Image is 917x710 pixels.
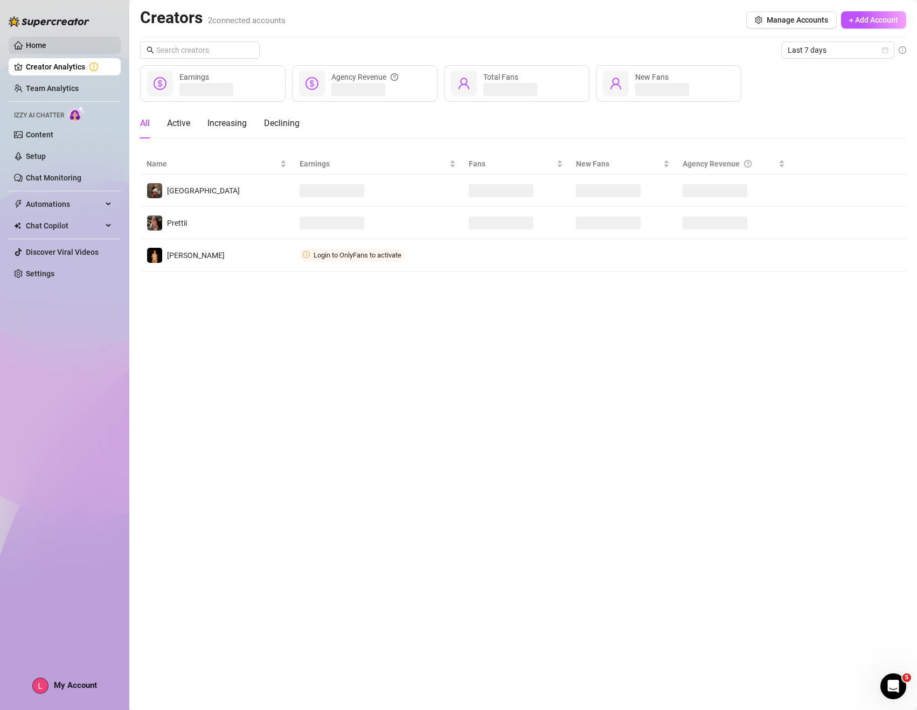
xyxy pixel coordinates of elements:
span: info-circle [899,46,906,54]
span: 2 connected accounts [208,16,286,25]
span: Chat Copilot [26,217,102,234]
span: My Account [54,680,97,690]
span: Manage Accounts [767,16,828,24]
span: user [609,77,622,90]
span: thunderbolt [14,200,23,208]
span: + Add Account [849,16,898,24]
img: Sicilia [147,183,162,198]
a: Setup [26,152,46,161]
span: [PERSON_NAME] [167,251,225,260]
span: Earnings [179,73,209,81]
img: logo-BBDzfeDw.svg [9,16,89,27]
span: Fans [469,158,554,170]
a: Creator Analytics exclamation-circle [26,58,112,75]
span: dollar-circle [305,77,318,90]
button: Manage Accounts [746,11,837,29]
th: Earnings [293,154,462,175]
span: Prettii [167,219,187,227]
div: Increasing [207,117,247,130]
span: question-circle [391,71,398,83]
span: [GEOGRAPHIC_DATA] [167,186,240,195]
span: New Fans [635,73,669,81]
span: Name [147,158,278,170]
iframe: Intercom live chat [880,673,906,699]
img: Prettii [147,215,162,231]
span: setting [755,16,762,24]
th: Fans [462,154,569,175]
div: Declining [264,117,300,130]
th: New Fans [569,154,677,175]
img: AGNmyxaQ79wb7Zdi3TGy2CFvpmFNs-rxXWsQnNCHXJqD=s96-c [33,678,48,693]
span: question-circle [744,158,752,170]
div: Agency Revenue [331,71,398,83]
div: Active [167,117,190,130]
h2: Creators [140,8,286,28]
span: Last 7 days [788,42,888,58]
img: Chat Copilot [14,222,21,229]
img: Kori [147,248,162,263]
span: Automations [26,196,102,213]
span: calendar [882,47,888,53]
a: Chat Monitoring [26,173,81,182]
a: Discover Viral Videos [26,248,99,256]
a: Settings [26,269,54,278]
span: Earnings [300,158,447,170]
div: Agency Revenue [683,158,776,170]
input: Search creators [156,44,245,56]
span: Login to OnlyFans to activate [314,251,401,259]
button: + Add Account [841,11,906,29]
span: clock-circle [303,251,310,258]
span: Izzy AI Chatter [14,110,64,121]
span: search [147,46,154,54]
a: Home [26,41,46,50]
span: Total Fans [483,73,518,81]
span: New Fans [576,158,662,170]
span: dollar-circle [154,77,166,90]
a: Team Analytics [26,84,79,93]
img: AI Chatter [68,106,85,122]
div: All [140,117,150,130]
a: Content [26,130,53,139]
th: Name [140,154,293,175]
span: 5 [902,673,911,682]
span: user [457,77,470,90]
